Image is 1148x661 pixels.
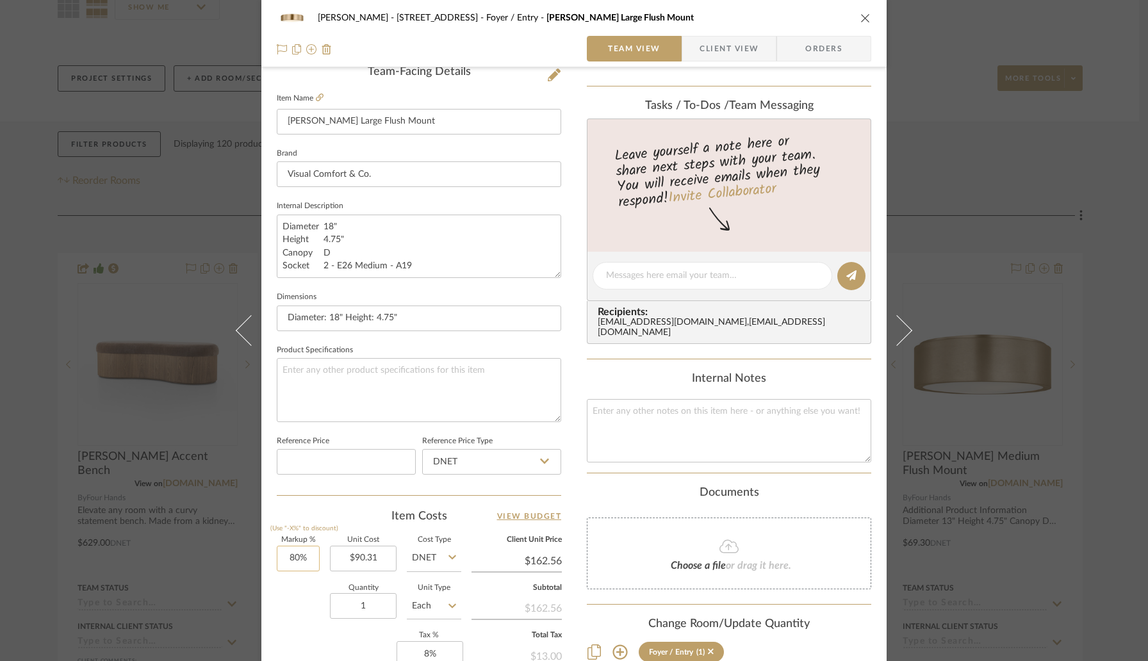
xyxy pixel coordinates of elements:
label: Unit Cost [330,537,397,543]
label: Product Specifications [277,347,353,354]
div: $162.56 [471,596,562,619]
label: Total Tax [471,632,562,639]
span: Orders [791,36,857,61]
div: Change Room/Update Quantity [587,617,871,632]
input: Enter the dimensions of this item [277,306,561,331]
div: [EMAIL_ADDRESS][DOMAIN_NAME] , [EMAIL_ADDRESS][DOMAIN_NAME] [598,318,865,338]
span: or drag it here. [726,560,791,571]
div: Leave yourself a note here or share next steps with your team. You will receive emails when they ... [586,127,873,213]
span: Choose a file [671,560,726,571]
label: Internal Description [277,203,343,209]
span: Foyer / Entry [486,13,546,22]
label: Item Name [277,93,324,104]
img: Remove from project [322,44,332,54]
div: (1) [696,648,705,657]
label: Client Unit Price [471,537,562,543]
span: [PERSON_NAME] - [STREET_ADDRESS] [318,13,486,22]
div: Documents [587,486,871,500]
div: Team-Facing Details [277,65,561,79]
label: Reference Price [277,438,329,445]
input: Enter Item Name [277,109,561,135]
button: close [860,12,871,24]
div: Item Costs [277,509,561,524]
a: Invite Collaborator [668,178,777,210]
label: Quantity [330,585,397,591]
label: Tax % [397,632,461,639]
span: [PERSON_NAME] Large Flush Mount [546,13,694,22]
input: Enter Brand [277,161,561,187]
div: Internal Notes [587,372,871,386]
label: Brand [277,151,297,157]
span: Team View [608,36,660,61]
a: View Budget [497,509,562,524]
div: Foyer / Entry [649,648,693,657]
label: Markup % [277,537,320,543]
label: Unit Type [407,585,461,591]
span: Tasks / To-Dos / [645,100,729,111]
span: Client View [700,36,758,61]
img: 6dc13285-bfce-42fb-81ce-2d194401aff6_48x40.jpg [277,5,307,31]
span: Recipients: [598,306,865,318]
label: Cost Type [407,537,461,543]
label: Dimensions [277,294,316,300]
div: team Messaging [587,99,871,113]
label: Reference Price Type [422,438,493,445]
label: Subtotal [471,585,562,591]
